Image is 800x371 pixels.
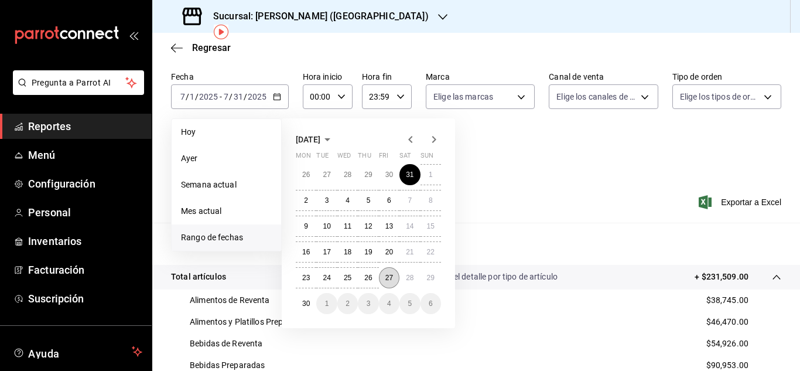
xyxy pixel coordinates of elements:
abbr: June 14, 2025 [406,222,413,230]
abbr: June 28, 2025 [406,274,413,282]
abbr: June 11, 2025 [344,222,351,230]
span: Configuración [28,176,142,192]
abbr: Sunday [420,152,433,164]
input: -- [189,92,195,101]
abbr: June 8, 2025 [429,196,433,205]
abbr: Friday [379,152,388,164]
button: May 29, 2025 [358,164,378,185]
abbr: June 29, 2025 [427,274,435,282]
button: June 9, 2025 [296,216,316,237]
p: + $231,509.00 [695,271,748,283]
span: / [244,92,247,101]
span: Ayuda [28,345,127,359]
input: -- [233,92,244,101]
abbr: June 25, 2025 [344,274,351,282]
button: May 28, 2025 [337,164,358,185]
button: June 24, 2025 [316,267,337,288]
button: May 31, 2025 [399,164,420,185]
button: June 20, 2025 [379,241,399,263]
abbr: June 30, 2025 [302,299,310,308]
span: / [195,92,199,101]
abbr: June 2, 2025 [304,196,308,205]
button: open_drawer_menu [129,30,138,40]
abbr: May 28, 2025 [344,171,351,179]
abbr: June 10, 2025 [323,222,330,230]
button: [DATE] [296,132,334,147]
abbr: June 26, 2025 [364,274,372,282]
abbr: June 15, 2025 [427,222,435,230]
p: Total artículos [171,271,226,283]
button: June 29, 2025 [420,267,441,288]
button: June 18, 2025 [337,241,358,263]
button: July 4, 2025 [379,293,399,314]
abbr: Tuesday [316,152,328,164]
abbr: June 20, 2025 [385,248,393,256]
span: Personal [28,205,142,220]
input: -- [180,92,186,101]
a: Pregunta a Parrot AI [8,85,144,97]
button: June 23, 2025 [296,267,316,288]
abbr: July 5, 2025 [408,299,412,308]
span: Hoy [181,126,272,138]
button: May 26, 2025 [296,164,316,185]
p: Alimentos y Platillos Preparados [190,316,309,328]
p: $46,470.00 [706,316,748,328]
abbr: June 16, 2025 [302,248,310,256]
span: / [229,92,233,101]
p: $54,926.00 [706,338,748,350]
abbr: June 7, 2025 [408,196,412,205]
label: Tipo de orden [672,73,781,81]
span: Suscripción [28,291,142,307]
button: May 30, 2025 [379,164,399,185]
button: Exportar a Excel [701,195,781,209]
button: July 6, 2025 [420,293,441,314]
img: Tooltip marker [214,25,228,39]
button: June 14, 2025 [399,216,420,237]
input: ---- [247,92,267,101]
abbr: July 2, 2025 [346,299,350,308]
button: June 16, 2025 [296,241,316,263]
span: Rango de fechas [181,232,272,244]
button: July 1, 2025 [316,293,337,314]
p: Alimentos de Reventa [190,294,270,307]
abbr: June 9, 2025 [304,222,308,230]
label: Canal de venta [549,73,658,81]
button: June 11, 2025 [337,216,358,237]
button: June 6, 2025 [379,190,399,211]
button: June 2, 2025 [296,190,316,211]
abbr: June 19, 2025 [364,248,372,256]
button: June 30, 2025 [296,293,316,314]
span: Facturación [28,262,142,278]
span: Menú [28,147,142,163]
button: June 21, 2025 [399,241,420,263]
span: / [186,92,189,101]
abbr: June 24, 2025 [323,274,330,282]
abbr: June 1, 2025 [429,171,433,179]
abbr: May 29, 2025 [364,171,372,179]
button: May 27, 2025 [316,164,337,185]
abbr: June 27, 2025 [385,274,393,282]
button: July 5, 2025 [399,293,420,314]
h3: Sucursal: [PERSON_NAME] ([GEOGRAPHIC_DATA]) [204,9,429,23]
span: Elige los tipos de orden [680,91,760,103]
span: Elige las marcas [433,91,493,103]
label: Marca [426,73,535,81]
button: June 1, 2025 [420,164,441,185]
abbr: July 3, 2025 [367,299,371,308]
abbr: June 18, 2025 [344,248,351,256]
span: Regresar [192,42,231,53]
abbr: June 23, 2025 [302,274,310,282]
span: Inventarios [28,233,142,249]
span: Elige los canales de venta [556,91,636,103]
abbr: June 17, 2025 [323,248,330,256]
button: June 7, 2025 [399,190,420,211]
button: June 28, 2025 [399,267,420,288]
button: June 15, 2025 [420,216,441,237]
abbr: May 27, 2025 [323,171,330,179]
input: -- [223,92,229,101]
abbr: June 13, 2025 [385,222,393,230]
button: June 17, 2025 [316,241,337,263]
button: July 2, 2025 [337,293,358,314]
